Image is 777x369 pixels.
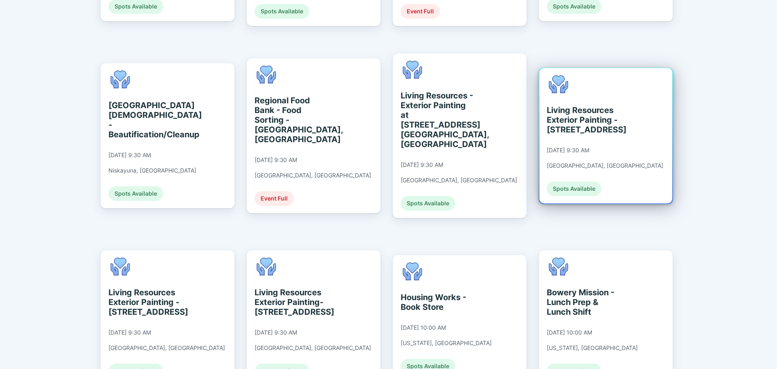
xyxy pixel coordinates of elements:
[547,181,601,196] div: Spots Available
[401,339,492,347] div: [US_STATE], [GEOGRAPHIC_DATA]
[547,162,663,169] div: [GEOGRAPHIC_DATA], [GEOGRAPHIC_DATA]
[255,4,309,19] div: Spots Available
[108,344,225,352] div: [GEOGRAPHIC_DATA], [GEOGRAPHIC_DATA]
[547,344,638,352] div: [US_STATE], [GEOGRAPHIC_DATA]
[108,151,151,159] div: [DATE] 9:30 AM
[108,167,196,174] div: Niskayuna, [GEOGRAPHIC_DATA]
[255,96,329,144] div: Regional Food Bank - Food Sorting - [GEOGRAPHIC_DATA], [GEOGRAPHIC_DATA]
[255,172,371,179] div: [GEOGRAPHIC_DATA], [GEOGRAPHIC_DATA]
[547,105,621,134] div: Living Resources Exterior Painting - [STREET_ADDRESS]
[108,100,183,139] div: [GEOGRAPHIC_DATA][DEMOGRAPHIC_DATA] - Beautification/Cleanup
[255,288,329,317] div: Living Resources Exterior Painting- [STREET_ADDRESS]
[401,177,517,184] div: [GEOGRAPHIC_DATA], [GEOGRAPHIC_DATA]
[547,329,592,336] div: [DATE] 10:00 AM
[108,329,151,336] div: [DATE] 9:30 AM
[108,186,163,201] div: Spots Available
[255,344,371,352] div: [GEOGRAPHIC_DATA], [GEOGRAPHIC_DATA]
[547,288,621,317] div: Bowery Mission - Lunch Prep & Lunch Shift
[401,324,446,331] div: [DATE] 10:00 AM
[401,196,455,211] div: Spots Available
[401,161,443,169] div: [DATE] 9:30 AM
[255,191,294,206] div: Event Full
[255,156,297,164] div: [DATE] 9:30 AM
[401,91,475,149] div: Living Resources - Exterior Painting at [STREET_ADDRESS] [GEOGRAPHIC_DATA], [GEOGRAPHIC_DATA]
[547,147,589,154] div: [DATE] 9:30 AM
[401,4,440,19] div: Event Full
[108,288,183,317] div: Living Resources Exterior Painting - [STREET_ADDRESS]
[401,292,475,312] div: Housing Works - Book Store
[255,329,297,336] div: [DATE] 9:30 AM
